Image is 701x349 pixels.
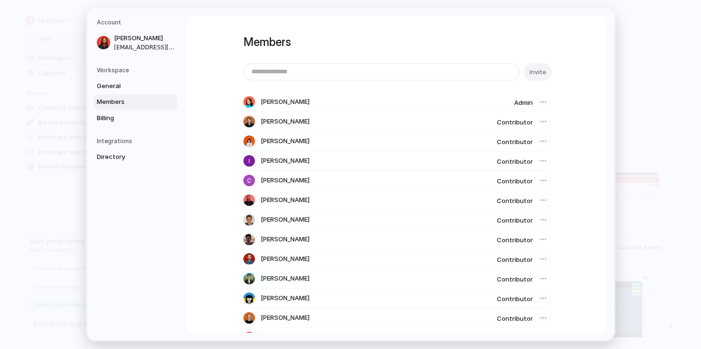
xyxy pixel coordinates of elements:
span: Billing [97,113,158,123]
span: [PERSON_NAME] [261,136,310,146]
h1: Members [243,34,550,51]
span: [PERSON_NAME] [261,156,310,166]
span: Directory [97,152,158,162]
span: [PERSON_NAME] [261,274,310,283]
span: [PERSON_NAME] [261,313,310,323]
span: Contributor [497,275,533,283]
span: [EMAIL_ADDRESS][DOMAIN_NAME] [114,43,175,52]
a: Billing [94,111,177,126]
span: [PERSON_NAME] [261,254,310,264]
span: [PERSON_NAME] [261,235,310,244]
span: Contributor [497,138,533,146]
a: General [94,79,177,94]
span: [PERSON_NAME] [261,97,310,107]
a: Members [94,94,177,110]
span: Contributor [497,236,533,244]
span: Contributor [497,158,533,165]
span: General [97,81,158,91]
span: [PERSON_NAME] [261,215,310,225]
span: Contributor [497,256,533,263]
span: Contributor [497,216,533,224]
span: Admin [514,99,533,106]
h5: Workspace [97,66,177,75]
span: [PERSON_NAME] [261,293,310,303]
a: [PERSON_NAME][EMAIL_ADDRESS][DOMAIN_NAME] [94,31,177,55]
span: [PERSON_NAME] [261,195,310,205]
span: Contributor [497,197,533,204]
span: [PERSON_NAME] [261,117,310,126]
span: Contributor [497,177,533,185]
span: [PERSON_NAME] [114,34,175,43]
a: Directory [94,149,177,165]
span: Contributor [497,118,533,126]
span: Contributor [497,315,533,322]
span: Members [97,97,158,107]
span: [PERSON_NAME] [261,176,310,185]
span: Contributor [497,295,533,303]
h5: Integrations [97,137,177,146]
h5: Account [97,18,177,27]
